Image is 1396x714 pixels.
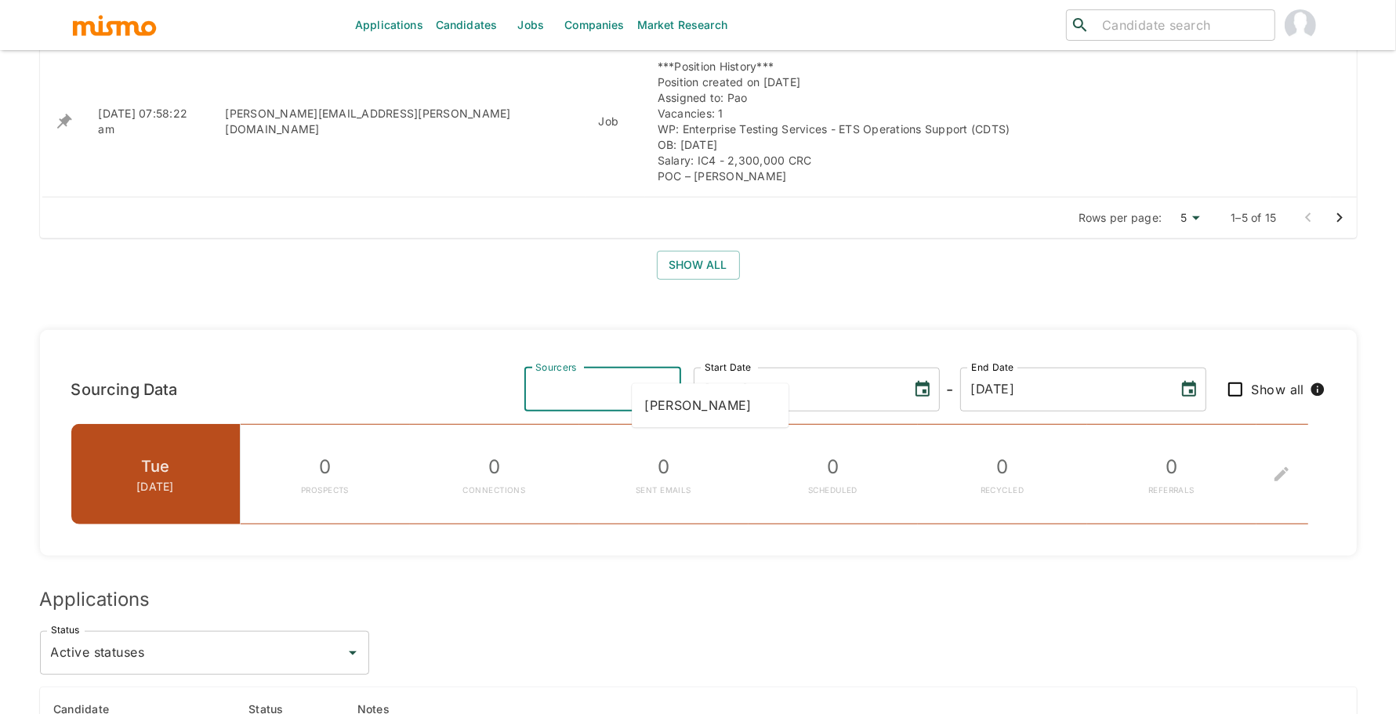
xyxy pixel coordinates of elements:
[1079,210,1162,226] p: Rows per page:
[907,374,938,405] button: Choose date, selected date is Sep 10, 2025
[86,46,213,198] td: [DATE] 07:58:22 am
[1173,374,1205,405] button: Choose date, selected date is Sep 16, 2025
[632,390,789,422] li: [PERSON_NAME]
[301,451,349,484] p: 0
[586,46,645,198] td: Job
[981,484,1024,498] p: RECYCLED
[1148,451,1195,484] p: 0
[654,379,676,400] button: Close
[636,451,691,484] p: 0
[1148,484,1195,498] p: REFERRALS
[301,484,349,498] p: PROSPECTS
[657,251,740,280] button: Show all
[136,479,174,495] p: [DATE]
[71,13,158,37] img: logo
[71,377,178,402] h6: Sourcing Data
[636,484,691,498] p: SENT EMAILS
[705,361,752,374] label: Start Date
[960,368,1167,411] input: MM/DD/YYYY
[808,484,858,498] p: SCHEDULED
[971,361,1013,374] label: End Date
[40,587,1357,612] h5: Applications
[1096,14,1268,36] input: Candidate search
[136,454,174,479] h6: Tue
[1252,379,1305,400] span: Show all
[51,624,79,637] label: Status
[342,642,364,664] button: Open
[463,451,526,484] p: 0
[808,451,858,484] p: 0
[946,377,953,402] h6: -
[1256,424,1309,524] div: To edit the metrics, please select a sourcer first.
[981,451,1024,484] p: 0
[463,484,526,498] p: CONNECTIONS
[658,59,1319,184] div: ***Position History*** Position created on [DATE] Assigned to: Pao Vacancies: 1 WP: Enterprise Te...
[1285,9,1316,41] img: Daniela Zito
[212,46,586,198] td: [PERSON_NAME][EMAIL_ADDRESS][PERSON_NAME][DOMAIN_NAME]
[535,361,577,374] label: Sourcers
[694,368,901,411] input: MM/DD/YYYY
[1168,207,1206,230] div: 5
[1231,210,1276,226] p: 1–5 of 15
[1324,202,1355,234] button: Go to next page
[1310,382,1325,397] svg: When checked, all metrics, including those with zero values, will be displayed.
